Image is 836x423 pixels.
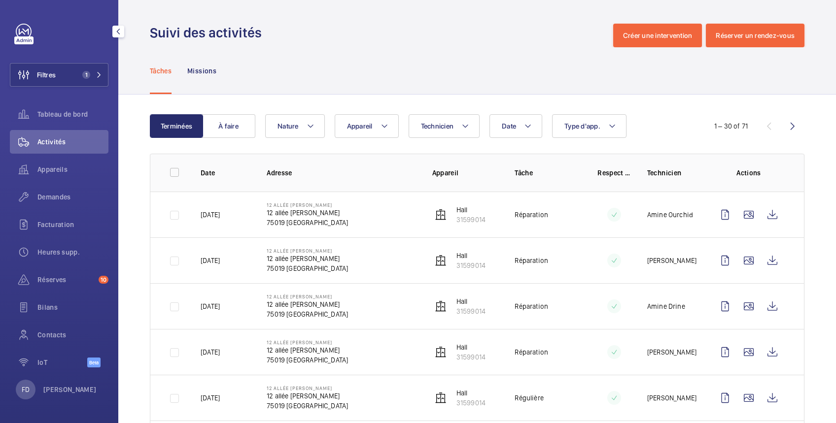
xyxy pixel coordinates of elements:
[552,114,627,138] button: Type d'app.
[37,164,108,174] span: Appareils
[278,122,299,130] span: Nature
[515,210,548,220] p: Réparation
[647,256,697,265] p: [PERSON_NAME]
[267,385,348,391] p: 12 allée [PERSON_NAME]
[647,210,693,220] p: Amine Ourchid
[435,300,447,312] img: elevator.svg
[267,391,348,401] p: 12 allée [PERSON_NAME]
[421,122,454,130] span: Technicien
[456,398,486,408] p: 31599014
[515,168,582,178] p: Tâche
[435,255,447,266] img: elevator.svg
[647,301,685,311] p: Amine Drine
[37,330,108,340] span: Contacts
[87,358,101,367] span: Beta
[150,24,268,42] h1: Suivi des activités
[267,208,348,218] p: 12 allée [PERSON_NAME]
[515,393,544,403] p: Régulière
[515,256,548,265] p: Réparation
[347,122,373,130] span: Appareil
[43,385,97,394] p: [PERSON_NAME]
[435,392,447,404] img: elevator.svg
[515,301,548,311] p: Réparation
[456,306,486,316] p: 31599014
[267,401,348,411] p: 75019 [GEOGRAPHIC_DATA]
[202,114,255,138] button: À faire
[267,355,348,365] p: 75019 [GEOGRAPHIC_DATA]
[201,301,220,311] p: [DATE]
[267,345,348,355] p: 12 allée [PERSON_NAME]
[37,220,108,229] span: Facturation
[564,122,600,130] span: Type d'app.
[201,210,220,220] p: [DATE]
[37,70,56,80] span: Filtres
[456,296,486,306] p: Hall
[150,114,203,138] button: Terminées
[267,248,348,254] p: 12 allée [PERSON_NAME]
[22,385,30,394] p: FD
[37,137,108,147] span: Activités
[99,276,108,284] span: 10
[647,393,697,403] p: [PERSON_NAME]
[435,346,447,358] img: elevator.svg
[201,256,220,265] p: [DATE]
[456,342,486,352] p: Hall
[82,71,90,79] span: 1
[37,358,87,367] span: IoT
[37,109,108,119] span: Tableau de bord
[265,114,325,138] button: Nature
[647,168,697,178] p: Technicien
[187,66,216,76] p: Missions
[201,347,220,357] p: [DATE]
[706,24,804,47] button: Réserver un rendez-vous
[10,63,108,87] button: Filtres1
[335,114,399,138] button: Appareil
[150,66,172,76] p: Tâches
[267,254,348,263] p: 12 allée [PERSON_NAME]
[267,218,348,228] p: 75019 [GEOGRAPHIC_DATA]
[267,168,416,178] p: Adresse
[37,302,108,312] span: Bilans
[647,347,697,357] p: [PERSON_NAME]
[714,121,748,131] div: 1 – 30 of 71
[435,209,447,221] img: elevator.svg
[489,114,542,138] button: Date
[713,168,784,178] p: Actions
[37,275,95,285] span: Réserves
[432,168,499,178] p: Appareil
[267,202,348,208] p: 12 allée [PERSON_NAME]
[267,263,348,273] p: 75019 [GEOGRAPHIC_DATA]
[267,339,348,345] p: 12 allée [PERSON_NAME]
[201,393,220,403] p: [DATE]
[456,215,486,225] p: 31599014
[37,192,108,202] span: Demandes
[37,247,108,257] span: Heures supp.
[201,168,251,178] p: Date
[456,205,486,215] p: Hall
[456,352,486,362] p: 31599014
[267,299,348,309] p: 12 allée [PERSON_NAME]
[597,168,631,178] p: Respect délai
[515,347,548,357] p: Réparation
[409,114,480,138] button: Technicien
[456,251,486,260] p: Hall
[267,293,348,299] p: 12 allée [PERSON_NAME]
[456,388,486,398] p: Hall
[456,260,486,270] p: 31599014
[267,309,348,319] p: 75019 [GEOGRAPHIC_DATA]
[613,24,702,47] button: Créer une intervention
[502,122,516,130] span: Date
